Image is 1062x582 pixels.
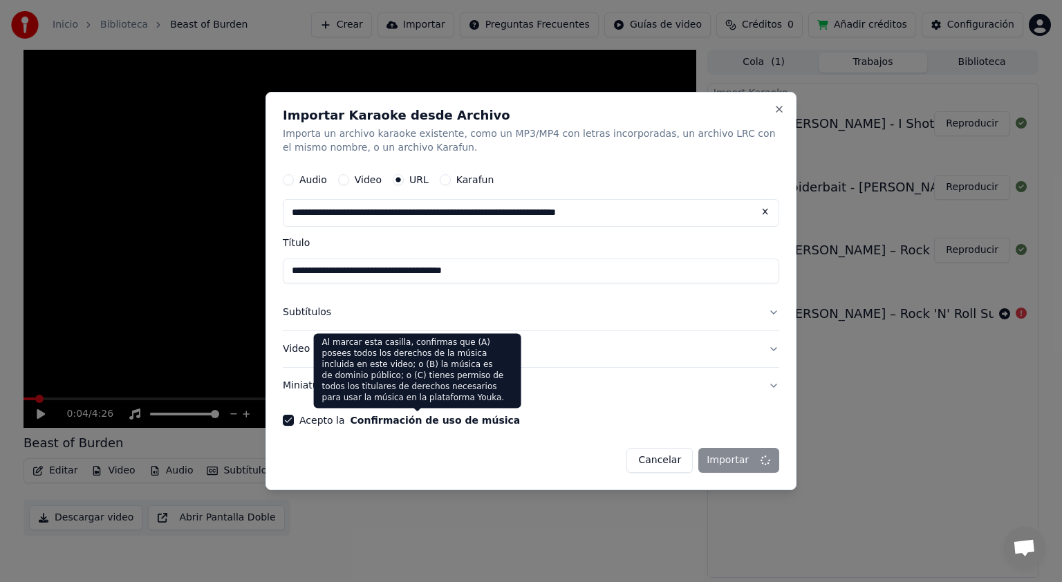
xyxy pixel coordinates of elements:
[456,175,494,185] label: Karafun
[351,415,521,425] button: Acepto la
[299,175,327,185] label: Audio
[283,331,779,367] button: Video
[409,175,429,185] label: URL
[283,368,779,404] button: Miniatura
[299,415,520,425] label: Acepto la
[283,294,779,330] button: Subtítulos
[283,238,779,247] label: Título
[283,127,779,155] p: Importa un archivo karaoke existente, como un MP3/MP4 con letras incorporadas, un archivo LRC con...
[314,333,521,408] div: Al marcar esta casilla, confirmas que (A) posees todos los derechos de la música incluida en este...
[626,448,693,473] button: Cancelar
[355,175,382,185] label: Video
[283,109,779,122] h2: Importar Karaoke desde Archivo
